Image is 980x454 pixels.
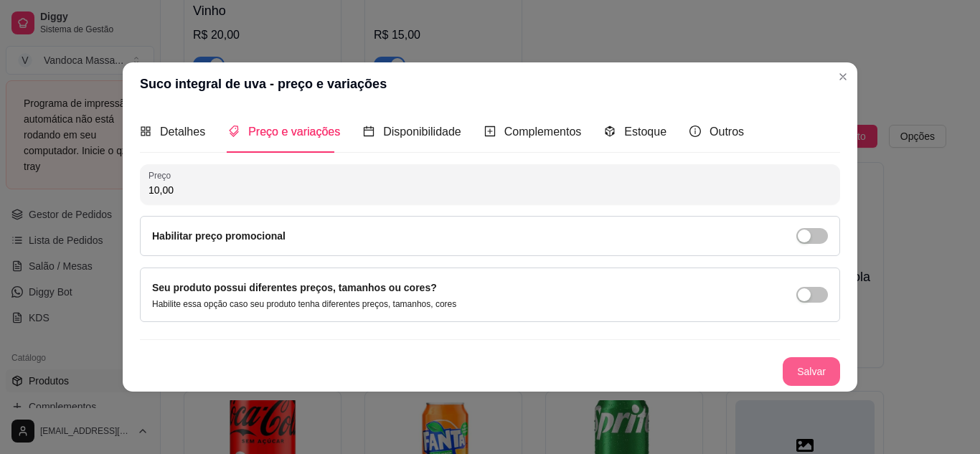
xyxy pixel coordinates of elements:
span: Complementos [504,126,582,138]
span: Outros [710,126,744,138]
header: Suco integral de uva - preço e variações [123,62,857,105]
span: code-sandbox [604,126,616,137]
p: Habilite essa opção caso seu produto tenha diferentes preços, tamanhos, cores [152,298,456,310]
span: Preço e variações [248,126,340,138]
span: appstore [140,126,151,137]
span: plus-square [484,126,496,137]
button: Salvar [783,357,840,386]
label: Habilitar preço promocional [152,230,286,242]
span: Detalhes [160,126,205,138]
button: Close [831,65,854,88]
span: info-circle [689,126,701,137]
input: Preço [149,183,831,197]
span: calendar [363,126,374,137]
label: Seu produto possui diferentes preços, tamanhos ou cores? [152,282,437,293]
span: Estoque [624,126,666,138]
span: Disponibilidade [383,126,461,138]
label: Preço [149,169,176,181]
span: tags [228,126,240,137]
